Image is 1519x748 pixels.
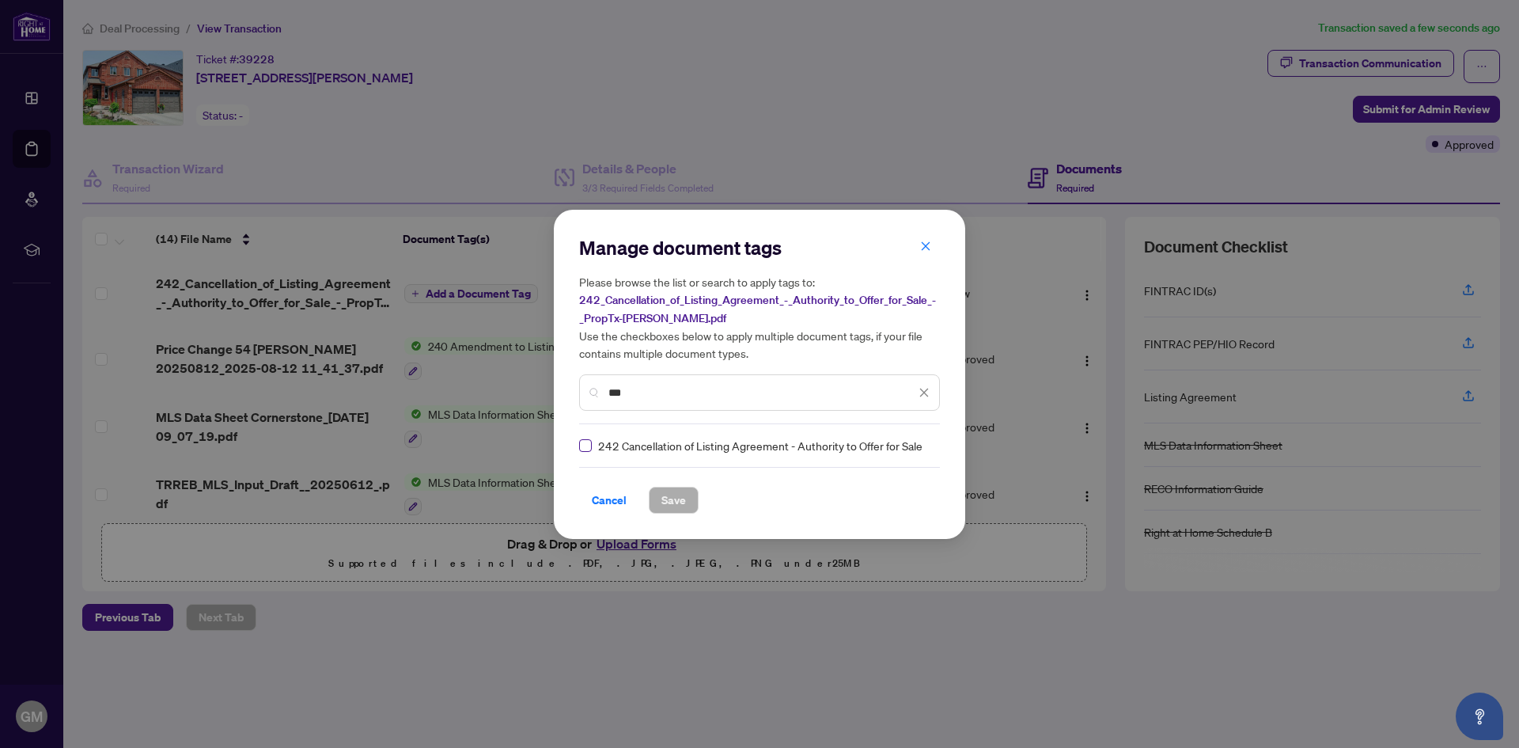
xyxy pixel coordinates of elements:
span: 242_Cancellation_of_Listing_Agreement_-_Authority_to_Offer_for_Sale_-_PropTx-[PERSON_NAME].pdf [579,293,936,325]
button: Save [649,487,699,514]
span: 242 Cancellation of Listing Agreement - Authority to Offer for Sale [598,437,922,454]
button: Open asap [1456,693,1503,740]
span: Cancel [592,488,627,513]
h5: Please browse the list or search to apply tags to: Use the checkboxes below to apply multiple doc... [579,273,940,362]
span: close [920,241,931,252]
span: close [919,387,930,398]
h2: Manage document tags [579,235,940,260]
button: Cancel [579,487,639,514]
